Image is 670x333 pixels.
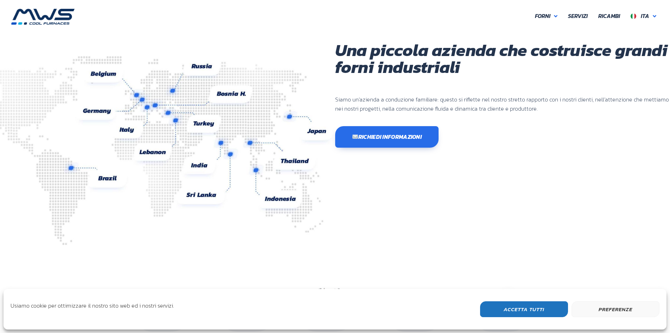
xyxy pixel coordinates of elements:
button: Accetta Tutti [480,301,568,317]
img: ✉️ [352,134,358,140]
button: Preferenze [572,301,659,317]
a: Ricambi [593,9,625,24]
div: Usiamo cookie per ottimizzare il nostro sito web ed i nostri servizi. [11,301,174,315]
a: Servizi [563,9,593,24]
span: Ricambi [598,12,620,21]
span: Richiedi informazioni [352,134,422,140]
span: Servizi [568,12,588,21]
a: Ita [625,9,662,24]
a: ✉️Richiedi informazioni [335,126,439,148]
span: Forni [535,12,550,21]
img: MWS s.r.l. [11,9,75,25]
span: Ita [641,12,649,20]
a: Forni [530,9,563,24]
